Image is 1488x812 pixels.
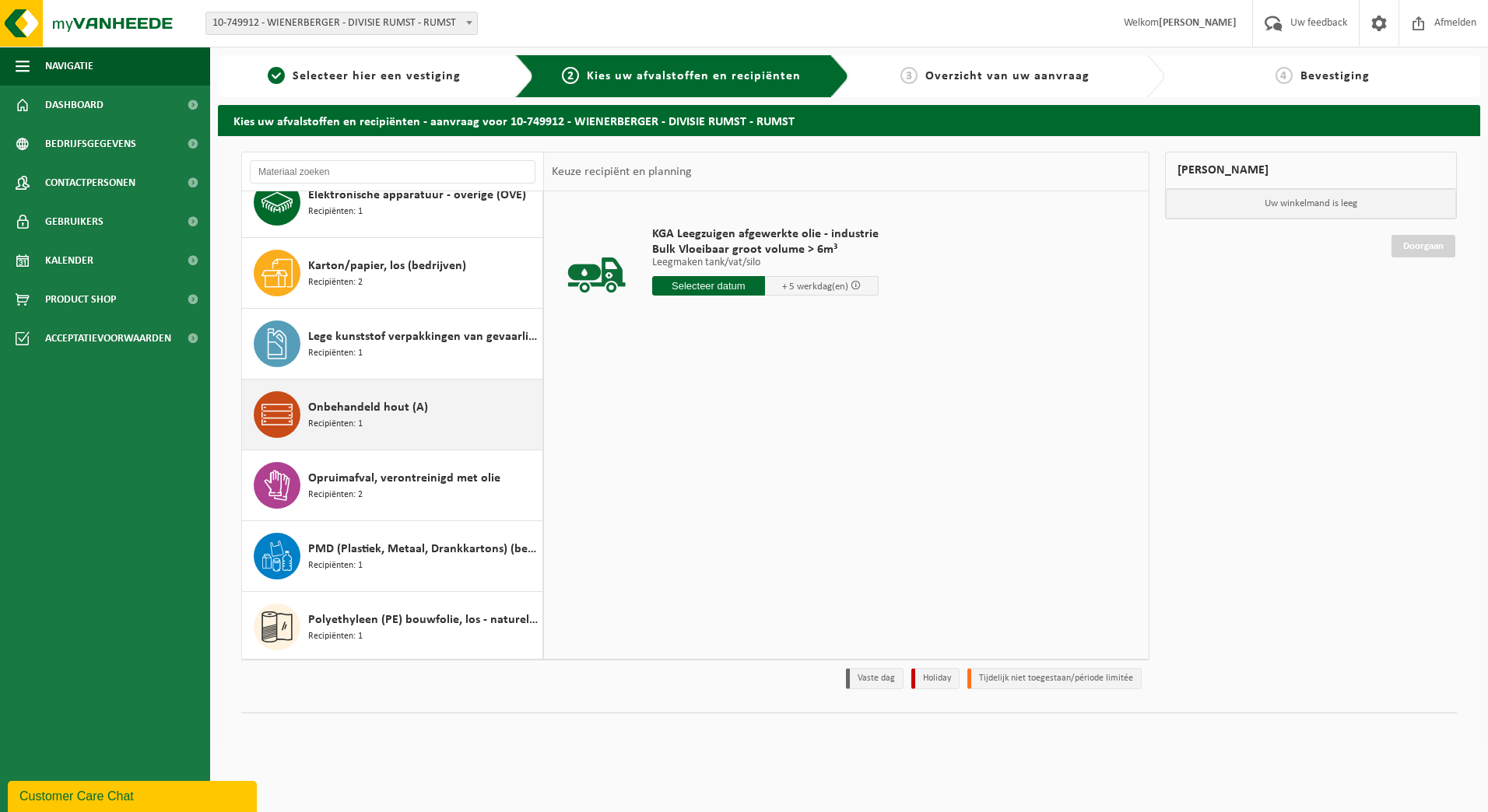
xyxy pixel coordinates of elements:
[562,67,579,84] span: 2
[587,70,801,82] span: Kies uw afvalstoffen en recipiënten
[45,47,93,86] span: Navigatie
[1300,70,1370,82] span: Bevestiging
[206,12,477,34] span: 10-749912 - WIENERBERGER - DIVISIE RUMST - RUMST
[45,319,171,358] span: Acceptatievoorwaarden
[1165,152,1458,189] div: [PERSON_NAME]
[846,668,904,689] li: Vaste dag
[782,282,848,292] span: + 5 werkdag(en)
[652,226,879,242] span: KGA Leegzuigen afgewerkte olie - industrie
[218,105,1480,135] h2: Kies uw afvalstoffen en recipiënten - aanvraag voor 10-749912 - WIENERBERGER - DIVISIE RUMST - RUMST
[242,521,543,592] button: PMD (Plastiek, Metaal, Drankkartons) (bedrijven) Recipiënten: 1
[45,280,116,319] span: Product Shop
[308,398,428,417] span: Onbehandeld hout (A)
[308,558,363,573] span: Recipiënten: 1
[308,540,539,558] span: PMD (Plastiek, Metaal, Drankkartons) (bedrijven)
[967,668,1142,689] li: Tijdelijk niet toegestaan/période limitée
[45,241,93,280] span: Kalender
[242,167,543,238] button: Elektronische apparatuur - overige (OVE) Recipiënten: 1
[205,12,478,35] span: 10-749912 - WIENERBERGER - DIVISIE RUMST - RUMST
[900,67,918,84] span: 3
[544,152,700,191] div: Keuze recipiënt en planning
[308,327,539,346] span: Lege kunststof verpakkingen van gevaarlijke stoffen
[1391,235,1455,257] a: Doorgaan
[911,668,960,689] li: Holiday
[1276,67,1293,84] span: 4
[1159,17,1237,29] strong: [PERSON_NAME]
[308,186,526,205] span: Elektronische apparatuur - overige (OVE)
[925,70,1090,82] span: Overzicht van uw aanvraag
[242,592,543,663] button: Polyethyleen (PE) bouwfolie, los - naturel/gekleurd Recipiënten: 1
[1166,189,1457,219] p: Uw winkelmand is leeg
[268,67,285,84] span: 1
[652,276,766,296] input: Selecteer datum
[308,488,363,502] span: Recipiënten: 2
[308,629,363,644] span: Recipiënten: 1
[652,242,879,257] span: Bulk Vloeibaar groot volume > 6m³
[226,67,503,86] a: 1Selecteer hier een vestiging
[45,124,136,163] span: Bedrijfsgegevens
[242,380,543,450] button: Onbehandeld hout (A) Recipiënten: 1
[652,257,879,268] p: Leegmaken tank/vat/silo
[242,238,543,309] button: Karton/papier, los (bedrijven) Recipiënten: 2
[308,257,466,275] span: Karton/papier, los (bedrijven)
[308,611,539,629] span: Polyethyleen (PE) bouwfolie, los - naturel/gekleurd
[308,346,363,361] span: Recipiënten: 1
[45,202,104,241] span: Gebruikers
[308,205,363,219] span: Recipiënten: 1
[308,469,500,488] span: Opruimafval, verontreinigd met olie
[242,450,543,521] button: Opruimafval, verontreinigd met olie Recipiënten: 2
[8,778,260,812] iframe: chat widget
[242,309,543,380] button: Lege kunststof verpakkingen van gevaarlijke stoffen Recipiënten: 1
[293,70,461,82] span: Selecteer hier een vestiging
[45,86,104,124] span: Dashboard
[250,160,535,184] input: Materiaal zoeken
[308,275,363,290] span: Recipiënten: 2
[308,417,363,432] span: Recipiënten: 1
[45,163,135,202] span: Contactpersonen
